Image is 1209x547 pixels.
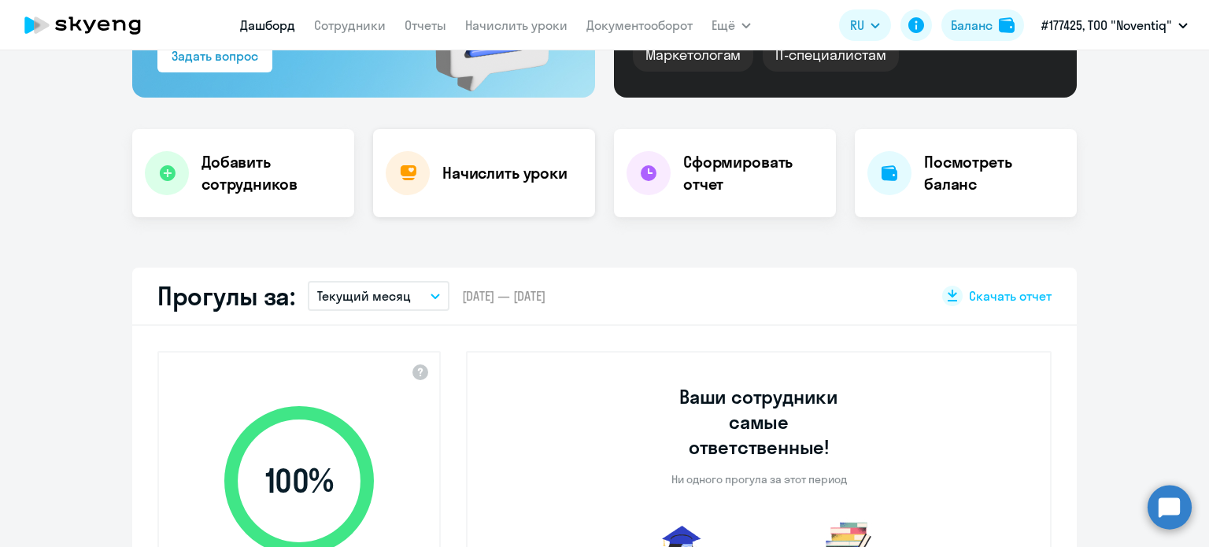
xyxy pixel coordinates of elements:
[157,280,295,312] h2: Прогулы за:
[999,17,1015,33] img: balance
[209,462,390,500] span: 100 %
[712,9,751,41] button: Ещё
[658,384,860,460] h3: Ваши сотрудники самые ответственные!
[201,151,342,195] h4: Добавить сотрудников
[712,16,735,35] span: Ещё
[850,16,864,35] span: RU
[465,17,568,33] a: Начислить уроки
[586,17,693,33] a: Документооборот
[924,151,1064,195] h4: Посмотреть баланс
[405,17,446,33] a: Отчеты
[969,287,1052,305] span: Скачать отчет
[462,287,545,305] span: [DATE] — [DATE]
[308,281,449,311] button: Текущий месяц
[157,41,272,72] button: Задать вопрос
[941,9,1024,41] button: Балансbalance
[317,286,411,305] p: Текущий месяц
[1033,6,1196,44] button: #177425, ТОО "Noventiq"
[763,39,898,72] div: IT-специалистам
[172,46,258,65] div: Задать вопрос
[839,9,891,41] button: RU
[633,39,753,72] div: Маркетологам
[683,151,823,195] h4: Сформировать отчет
[671,472,847,486] p: Ни одного прогула за этот период
[314,17,386,33] a: Сотрудники
[442,162,568,184] h4: Начислить уроки
[240,17,295,33] a: Дашборд
[1041,16,1172,35] p: #177425, ТОО "Noventiq"
[951,16,993,35] div: Баланс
